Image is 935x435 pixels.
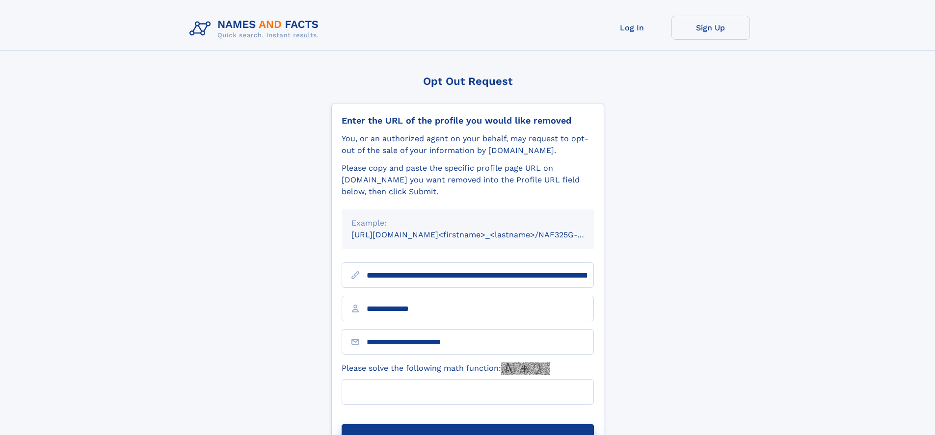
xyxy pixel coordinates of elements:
a: Sign Up [671,16,750,40]
small: [URL][DOMAIN_NAME]<firstname>_<lastname>/NAF325G-xxxxxxxx [351,230,613,239]
div: Opt Out Request [331,75,604,87]
div: Enter the URL of the profile you would like removed [342,115,594,126]
label: Please solve the following math function: [342,362,550,375]
div: Example: [351,217,584,229]
img: Logo Names and Facts [186,16,327,42]
div: You, or an authorized agent on your behalf, may request to opt-out of the sale of your informatio... [342,133,594,156]
a: Log In [593,16,671,40]
div: Please copy and paste the specific profile page URL on [DOMAIN_NAME] you want removed into the Pr... [342,162,594,198]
